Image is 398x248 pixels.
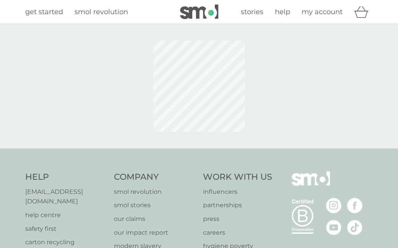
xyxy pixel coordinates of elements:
a: partnerships [203,200,272,210]
a: safety first [25,224,107,234]
a: get started [25,6,63,18]
a: influencers [203,187,272,197]
h4: Company [114,171,195,183]
h4: Help [25,171,107,183]
a: smol revolution [114,187,195,197]
span: get started [25,8,63,16]
h4: Work With Us [203,171,272,183]
span: smol revolution [75,8,128,16]
img: visit the smol Tiktok page [347,220,362,235]
span: help [275,8,290,16]
img: visit the smol Youtube page [326,220,341,235]
a: my account [302,6,343,18]
img: smol [292,171,330,197]
span: stories [241,8,263,16]
a: carton recycling [25,237,107,247]
a: smol stories [114,200,195,210]
img: visit the smol Facebook page [347,198,362,213]
span: my account [302,8,343,16]
a: press [203,214,272,224]
a: smol revolution [75,6,128,18]
a: help [275,6,290,18]
img: smol [180,5,218,19]
a: [EMAIL_ADDRESS][DOMAIN_NAME] [25,187,107,206]
a: stories [241,6,263,18]
div: basket [354,4,373,19]
a: careers [203,228,272,238]
a: help centre [25,210,107,220]
a: our impact report [114,228,195,238]
a: our claims [114,214,195,224]
img: visit the smol Instagram page [326,198,341,213]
